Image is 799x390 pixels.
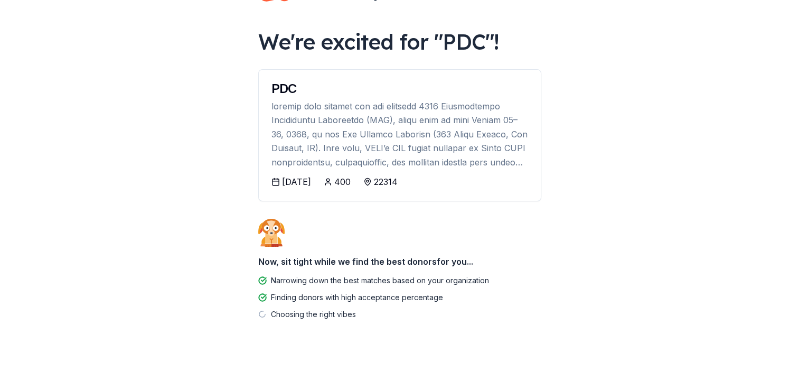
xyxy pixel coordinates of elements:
[282,175,311,188] div: [DATE]
[271,308,356,321] div: Choosing the right vibes
[258,251,541,272] div: Now, sit tight while we find the best donors for you...
[334,175,351,188] div: 400
[374,175,398,188] div: 22314
[271,291,443,304] div: Finding donors with high acceptance percentage
[258,218,285,247] img: Dog waiting patiently
[271,82,528,95] div: PDC
[271,274,489,287] div: Narrowing down the best matches based on your organization
[271,99,528,169] div: loremip dolo sitamet con adi elitsedd 4316 Eiusmodtempo Incididuntu Laboreetdo (MAG), aliqu enim ...
[258,27,541,57] div: We're excited for " PDC "!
